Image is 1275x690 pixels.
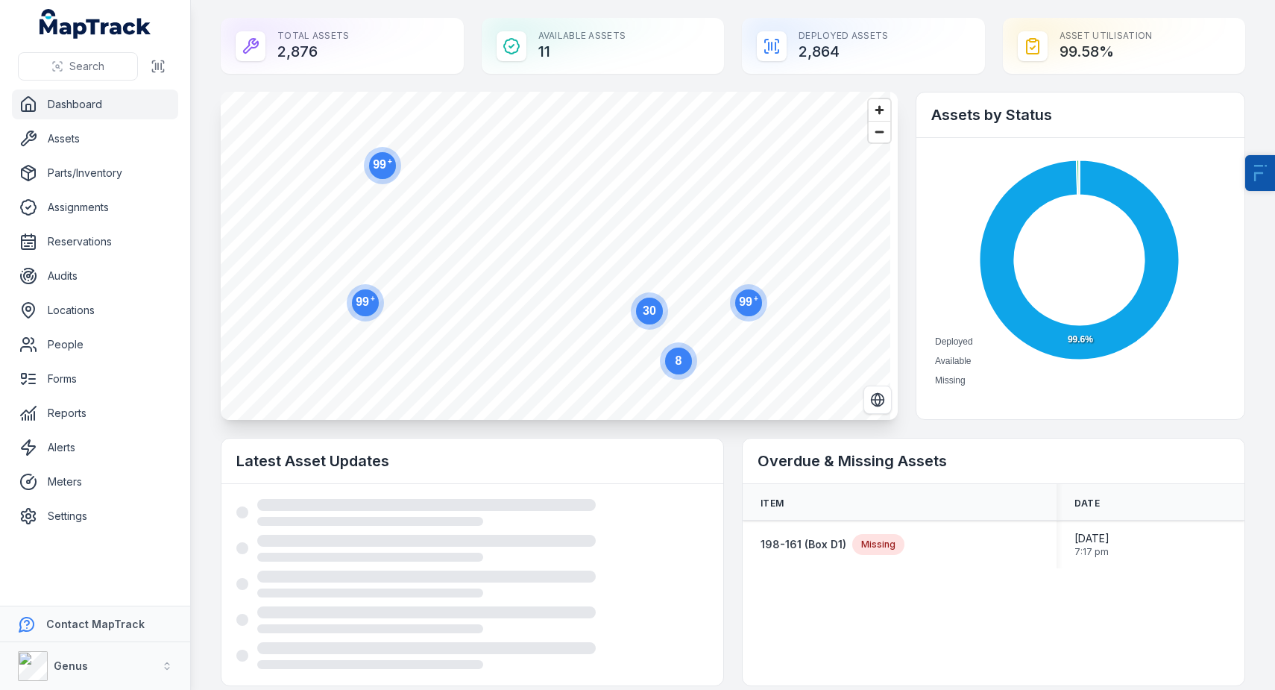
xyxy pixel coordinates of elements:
[761,537,846,552] a: 198-161 (Box D1)
[935,375,966,386] span: Missing
[863,386,892,414] button: Switch to Satellite View
[1074,498,1100,509] span: Date
[12,158,178,188] a: Parts/Inventory
[12,501,178,531] a: Settings
[221,92,890,420] canvas: Map
[676,354,682,367] text: 8
[12,330,178,360] a: People
[754,295,758,303] tspan: +
[356,295,375,308] text: 99
[758,451,1230,471] h2: Overdue & Missing Assets
[1074,531,1109,546] span: [DATE]
[18,52,138,81] button: Search
[12,398,178,428] a: Reports
[1074,546,1109,558] span: 7:17 pm
[46,618,145,630] strong: Contact MapTrack
[12,261,178,291] a: Audits
[54,659,88,672] strong: Genus
[12,467,178,497] a: Meters
[371,295,375,303] tspan: +
[373,157,392,171] text: 99
[12,227,178,257] a: Reservations
[12,124,178,154] a: Assets
[236,451,708,471] h2: Latest Asset Updates
[12,364,178,394] a: Forms
[12,90,178,119] a: Dashboard
[12,192,178,222] a: Assignments
[1074,531,1109,558] time: 04/08/2025, 7:17:25 pm
[643,304,656,317] text: 30
[12,295,178,325] a: Locations
[869,99,890,121] button: Zoom in
[739,295,758,308] text: 99
[12,433,178,462] a: Alerts
[40,9,151,39] a: MapTrack
[935,336,973,347] span: Deployed
[69,59,104,74] span: Search
[761,498,784,509] span: Item
[935,356,971,366] span: Available
[931,104,1230,125] h2: Assets by Status
[388,157,392,166] tspan: +
[869,121,890,142] button: Zoom out
[852,534,904,555] div: Missing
